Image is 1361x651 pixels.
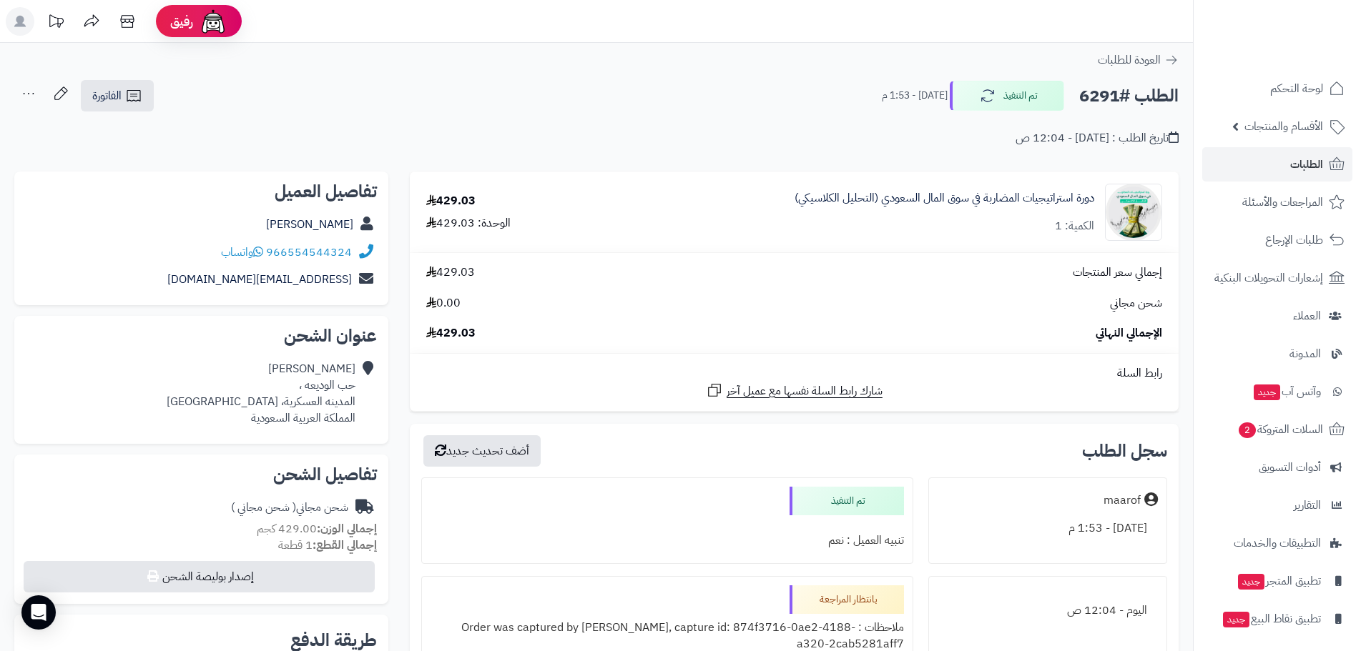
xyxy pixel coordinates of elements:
a: العملاء [1202,299,1352,333]
a: التقارير [1202,488,1352,522]
h2: عنوان الشحن [26,327,377,344]
span: العودة للطلبات [1098,51,1161,69]
span: جديد [1223,612,1249,627]
strong: إجمالي الوزن: [317,520,377,537]
span: 429.03 [426,325,476,342]
a: تحديثات المنصة [38,7,74,39]
span: 429.03 [426,264,475,281]
a: الفاتورة [81,80,154,111]
span: شارك رابط السلة نفسها مع عميل آخر [727,383,883,399]
a: وآتس آبجديد [1202,374,1352,409]
a: طلبات الإرجاع [1202,223,1352,257]
span: رفيق [170,13,193,30]
a: إشعارات التحويلات البنكية [1202,261,1352,295]
span: العملاء [1293,306,1321,326]
span: المراجعات والأسئلة [1242,192,1323,212]
small: 429.00 كجم [257,520,377,537]
strong: إجمالي القطع: [313,537,377,554]
button: تم التنفيذ [950,81,1064,111]
span: تطبيق نقاط البيع [1222,609,1321,629]
a: تطبيق نقاط البيعجديد [1202,602,1352,636]
a: المراجعات والأسئلة [1202,185,1352,219]
div: بانتظار المراجعة [790,585,904,614]
div: الوحدة: 429.03 [426,215,511,232]
span: ( شحن مجاني ) [231,499,296,516]
a: الطلبات [1202,147,1352,182]
small: [DATE] - 1:53 م [882,89,948,103]
span: أدوات التسويق [1259,457,1321,477]
span: إجمالي سعر المنتجات [1073,264,1162,281]
h2: تفاصيل العميل [26,183,377,200]
img: logo-2.png [1264,38,1347,68]
span: تطبيق المتجر [1237,571,1321,591]
div: شحن مجاني [231,500,348,516]
a: دورة استراتيجيات المضاربة في سوق المال السعودي (التحليل الكلاسيكي) [795,190,1094,207]
a: لوحة التحكم [1202,71,1352,106]
h3: سجل الطلب [1082,442,1167,459]
div: اليوم - 12:04 ص [938,597,1158,625]
div: [PERSON_NAME] حب الوديعه ، المدينه العسكرية، [GEOGRAPHIC_DATA] المملكة العربية السعودية [167,361,355,426]
span: الفاتورة [92,87,122,104]
a: تطبيق المتجرجديد [1202,564,1352,598]
span: التطبيقات والخدمات [1234,533,1321,553]
div: تاريخ الطلب : [DATE] - 12:04 ص [1016,130,1179,146]
span: السلات المتروكة [1237,419,1323,439]
img: ai-face.png [199,7,227,36]
a: المدونة [1202,337,1352,371]
h2: طريقة الدفع [290,632,377,649]
div: 429.03 [426,193,476,209]
a: العودة للطلبات [1098,51,1179,69]
button: إصدار بوليصة الشحن [24,561,375,592]
a: واتساب [221,244,263,261]
img: 1752417238-%D8%A7%D8%B3%D8%AA%D8%B1%D8%A7%D8%AA%D9%8A%D8%AC%D9%8A%D8%A9%20%D8%A7%D9%84%D9%85%D8%B... [1106,184,1161,241]
div: [DATE] - 1:53 م [938,515,1158,542]
a: [PERSON_NAME] [266,216,353,233]
span: جديد [1254,384,1280,400]
span: الإجمالي النهائي [1096,325,1162,342]
span: شحن مجاني [1110,295,1162,312]
small: 1 قطعة [278,537,377,554]
a: [EMAIL_ADDRESS][DOMAIN_NAME] [167,271,352,288]
a: 966554544324 [266,244,352,261]
a: السلات المتروكة2 [1202,412,1352,447]
h2: الطلب #6291 [1079,81,1179,111]
a: التطبيقات والخدمات [1202,526,1352,560]
span: التقارير [1294,495,1321,515]
span: وآتس آب [1252,382,1321,402]
div: Open Intercom Messenger [21,595,56,630]
button: أضف تحديث جديد [423,435,541,467]
span: 2 [1239,422,1256,438]
span: الطلبات [1290,154,1323,174]
div: رابط السلة [416,365,1173,382]
a: أدوات التسويق [1202,450,1352,484]
span: جديد [1238,574,1264,590]
span: لوحة التحكم [1270,79,1323,99]
div: الكمية: 1 [1055,218,1094,234]
span: 0.00 [426,295,461,312]
div: تنبيه العميل : نعم [431,527,905,555]
h2: تفاصيل الشحن [26,466,377,483]
div: تم التنفيذ [790,487,904,515]
span: الأقسام والمنتجات [1244,116,1323,136]
span: طلبات الإرجاع [1265,230,1323,250]
a: شارك رابط السلة نفسها مع عميل آخر [706,382,883,399]
span: إشعارات التحويلات البنكية [1214,268,1323,288]
div: maarof [1104,492,1141,509]
span: المدونة [1289,344,1321,364]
